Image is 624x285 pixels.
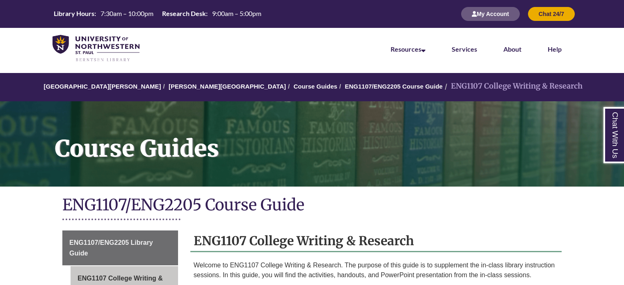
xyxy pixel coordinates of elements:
h1: Course Guides [46,101,624,176]
table: Hours Today [50,9,265,18]
a: About [503,45,521,53]
a: Resources [391,45,425,53]
th: Research Desk: [159,9,209,18]
p: Welcome to ENG1107 College Writing & Research. The purpose of this guide is to supplement the in-... [194,260,558,280]
img: UNWSP Library Logo [53,35,139,62]
h2: ENG1107 College Writing & Research [190,230,562,252]
a: Chat 24/7 [528,10,575,17]
span: 9:00am – 5:00pm [212,9,261,17]
a: Course Guides [293,83,337,90]
li: ENG1107 College Writing & Research [443,80,583,92]
span: 7:30am – 10:00pm [101,9,153,17]
a: My Account [461,10,520,17]
a: [PERSON_NAME][GEOGRAPHIC_DATA] [169,83,286,90]
a: ENG1107/ENG2205 Library Guide [62,230,178,265]
a: Help [548,45,562,53]
span: ENG1107/ENG2205 Library Guide [69,239,153,257]
th: Library Hours: [50,9,97,18]
a: ENG1107/ENG2205 Course Guide [345,83,442,90]
a: Services [452,45,477,53]
button: Chat 24/7 [528,7,575,21]
a: Hours Today [50,9,265,19]
h1: ENG1107/ENG2205 Course Guide [62,195,562,217]
a: [GEOGRAPHIC_DATA][PERSON_NAME] [43,83,161,90]
button: My Account [461,7,520,21]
